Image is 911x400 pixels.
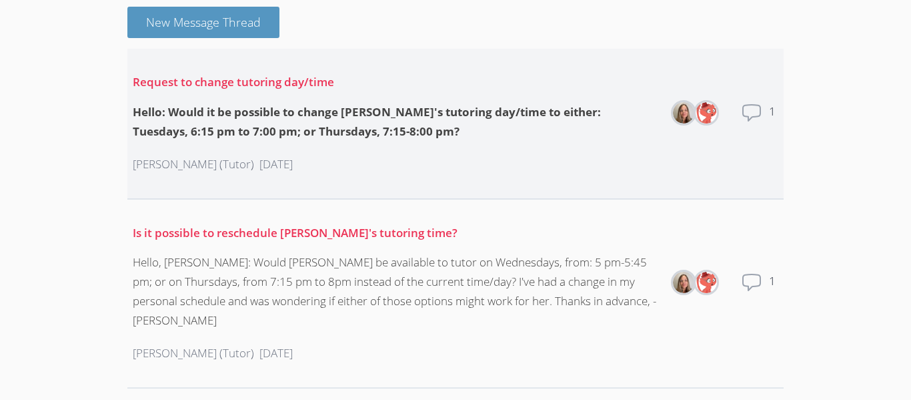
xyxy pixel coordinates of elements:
[133,103,658,142] div: Hello: Would it be possible to change [PERSON_NAME]'s tutoring day/time to either: Tuesdays, 6:15...
[673,272,694,293] img: Kathy Alves
[696,102,717,124] img: Angela Fritz Soriano
[259,344,293,363] p: [DATE]
[127,7,279,38] button: New Message Thread
[769,272,778,315] dd: 1
[133,253,658,331] div: Hello, [PERSON_NAME]: Would [PERSON_NAME] be available to tutor on Wednesdays, from: 5 pm-5:45 pm...
[133,225,458,240] a: Is it possible to reschedule [PERSON_NAME]'s tutoring time?
[696,272,717,293] img: Angela Fritz Soriano
[673,102,694,124] img: Kathy Alves
[133,74,334,89] a: Request to change tutoring day/time
[769,102,778,145] dd: 1
[133,344,254,363] p: [PERSON_NAME] (Tutor)
[133,155,254,174] p: [PERSON_NAME] (Tutor)
[259,155,293,174] p: [DATE]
